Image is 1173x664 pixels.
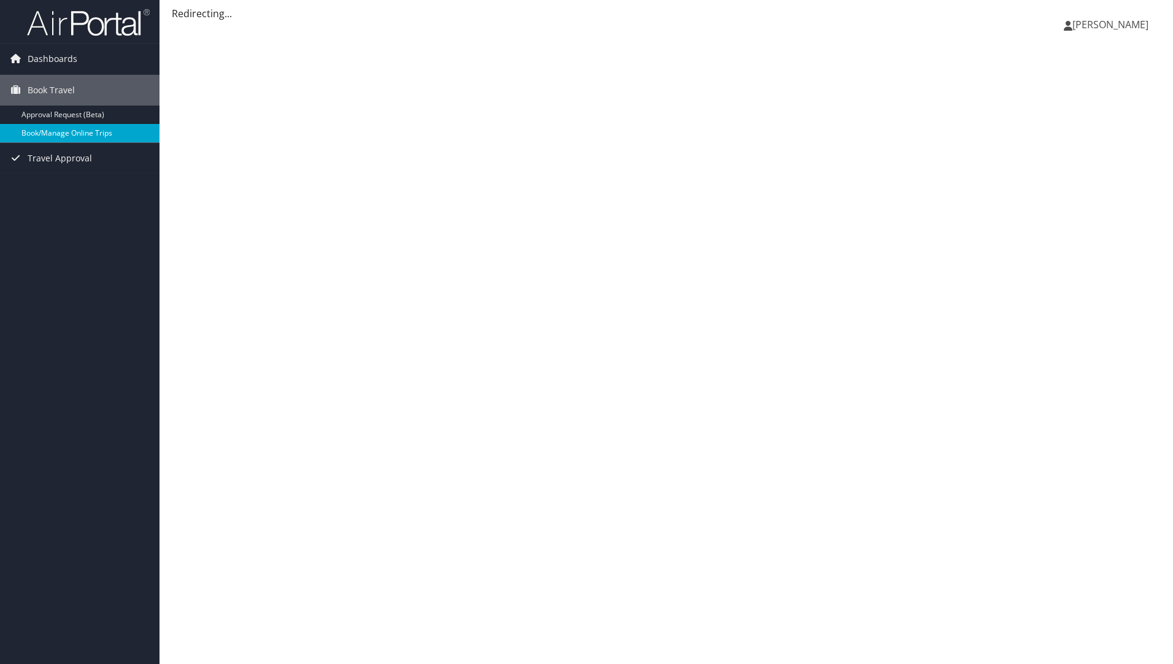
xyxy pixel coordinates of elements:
[1064,6,1161,43] a: [PERSON_NAME]
[28,75,75,106] span: Book Travel
[27,8,150,37] img: airportal-logo.png
[172,6,1161,21] div: Redirecting...
[28,44,77,74] span: Dashboards
[1072,18,1148,31] span: [PERSON_NAME]
[28,143,92,174] span: Travel Approval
